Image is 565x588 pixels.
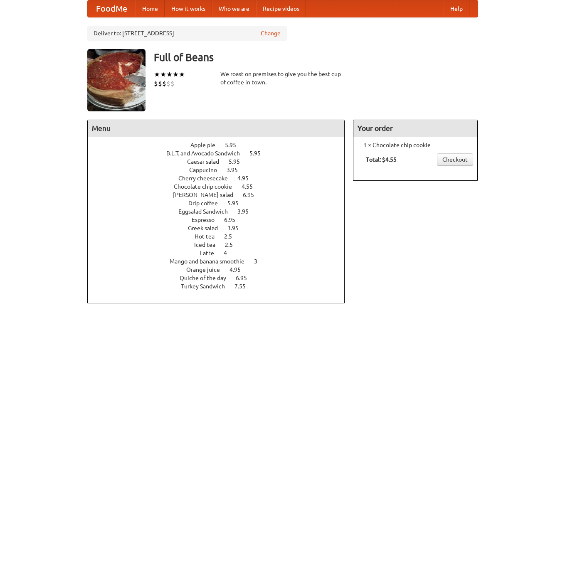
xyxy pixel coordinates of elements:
[190,142,252,148] a: Apple pie 5.95
[194,241,248,248] a: Iced tea 2.5
[186,266,228,273] span: Orange juice
[194,241,224,248] span: Iced tea
[154,49,478,66] h3: Full of Beans
[444,0,469,17] a: Help
[353,120,477,137] h4: Your order
[195,233,223,240] span: Hot tea
[166,70,173,79] li: ★
[189,167,253,173] a: Cappucino 3.95
[242,183,261,190] span: 4.55
[366,156,397,163] b: Total: $4.55
[195,233,247,240] a: Hot tea 2.5
[88,0,136,17] a: FoodMe
[227,225,247,231] span: 3.95
[236,275,255,281] span: 6.95
[188,225,226,231] span: Greek salad
[166,150,276,157] a: B.L.T. and Avocado Sandwich 5.95
[162,79,166,88] li: $
[237,208,257,215] span: 3.95
[154,79,158,88] li: $
[212,0,256,17] a: Who we are
[136,0,165,17] a: Home
[192,217,251,223] a: Espresso 6.95
[180,275,262,281] a: Quiche of the day 6.95
[88,120,345,137] h4: Menu
[190,142,224,148] span: Apple pie
[225,142,244,148] span: 5.95
[224,217,244,223] span: 6.95
[188,225,254,231] a: Greek salad 3.95
[178,175,264,182] a: Cherry cheesecake 4.95
[170,79,175,88] li: $
[225,241,241,248] span: 2.5
[186,266,256,273] a: Orange juice 4.95
[358,141,473,149] li: 1 × Chocolate chip cookie
[192,217,223,223] span: Espresso
[165,0,212,17] a: How it works
[160,70,166,79] li: ★
[178,208,236,215] span: Eggsalad Sandwich
[224,233,240,240] span: 2.5
[179,70,185,79] li: ★
[220,70,345,86] div: We roast on premises to give you the best cup of coffee in town.
[170,258,253,265] span: Mango and banana smoothie
[187,158,255,165] a: Caesar salad 5.95
[188,200,254,207] a: Drip coffee 5.95
[256,0,306,17] a: Recipe videos
[188,200,226,207] span: Drip coffee
[174,183,240,190] span: Chocolate chip cookie
[200,250,222,256] span: Latte
[170,258,273,265] a: Mango and banana smoothie 3
[181,283,261,290] a: Turkey Sandwich 7.55
[200,250,242,256] a: Latte 4
[166,150,248,157] span: B.L.T. and Avocado Sandwich
[229,158,248,165] span: 5.95
[237,175,257,182] span: 4.95
[181,283,233,290] span: Turkey Sandwich
[174,183,268,190] a: Chocolate chip cookie 4.55
[261,29,281,37] a: Change
[224,250,235,256] span: 4
[173,192,242,198] span: [PERSON_NAME] salad
[437,153,473,166] a: Checkout
[87,49,146,111] img: angular.jpg
[187,158,227,165] span: Caesar salad
[87,26,287,41] div: Deliver to: [STREET_ADDRESS]
[180,275,234,281] span: Quiche of the day
[234,283,254,290] span: 7.55
[158,79,162,88] li: $
[227,167,246,173] span: 3.95
[189,167,225,173] span: Cappucino
[173,192,269,198] a: [PERSON_NAME] salad 6.95
[154,70,160,79] li: ★
[173,70,179,79] li: ★
[254,258,266,265] span: 3
[178,208,264,215] a: Eggsalad Sandwich 3.95
[178,175,236,182] span: Cherry cheesecake
[243,192,262,198] span: 6.95
[249,150,269,157] span: 5.95
[227,200,247,207] span: 5.95
[229,266,249,273] span: 4.95
[166,79,170,88] li: $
